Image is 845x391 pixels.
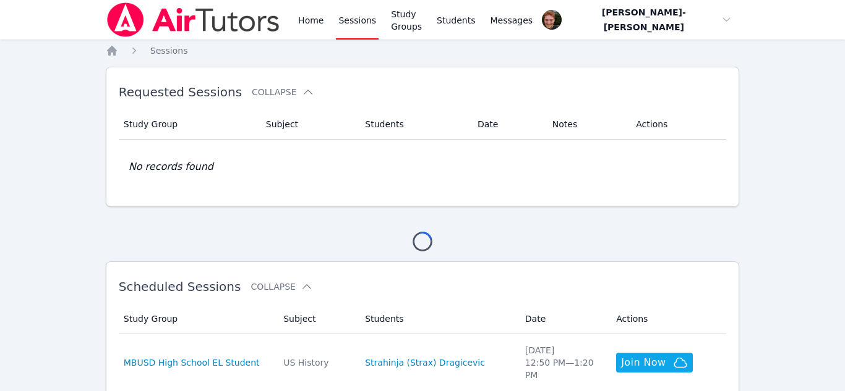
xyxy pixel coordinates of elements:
div: US History [283,356,350,369]
th: Students [358,109,470,140]
span: Messages [491,14,533,27]
th: Study Group [119,304,276,334]
th: Subject [259,109,358,140]
th: Date [470,109,545,140]
a: MBUSD High School EL Student [124,356,260,369]
img: Air Tutors [106,2,281,37]
span: Sessions [150,46,188,56]
th: Notes [545,109,628,140]
th: Students [358,304,518,334]
button: Collapse [252,86,314,98]
nav: Breadcrumb [106,44,740,57]
button: Join Now [616,353,693,372]
th: Actions [628,109,726,140]
a: Sessions [150,44,188,57]
th: Study Group [119,109,259,140]
th: Actions [609,304,726,334]
div: [DATE] 12:50 PM — 1:20 PM [525,344,601,381]
span: Requested Sessions [119,85,242,99]
button: Collapse [251,280,312,293]
th: Subject [276,304,358,334]
span: Scheduled Sessions [119,279,241,294]
a: Strahinja (Strax) Dragicevic [365,356,485,369]
th: Date [518,304,609,334]
span: Join Now [621,355,666,370]
td: No records found [119,140,727,194]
